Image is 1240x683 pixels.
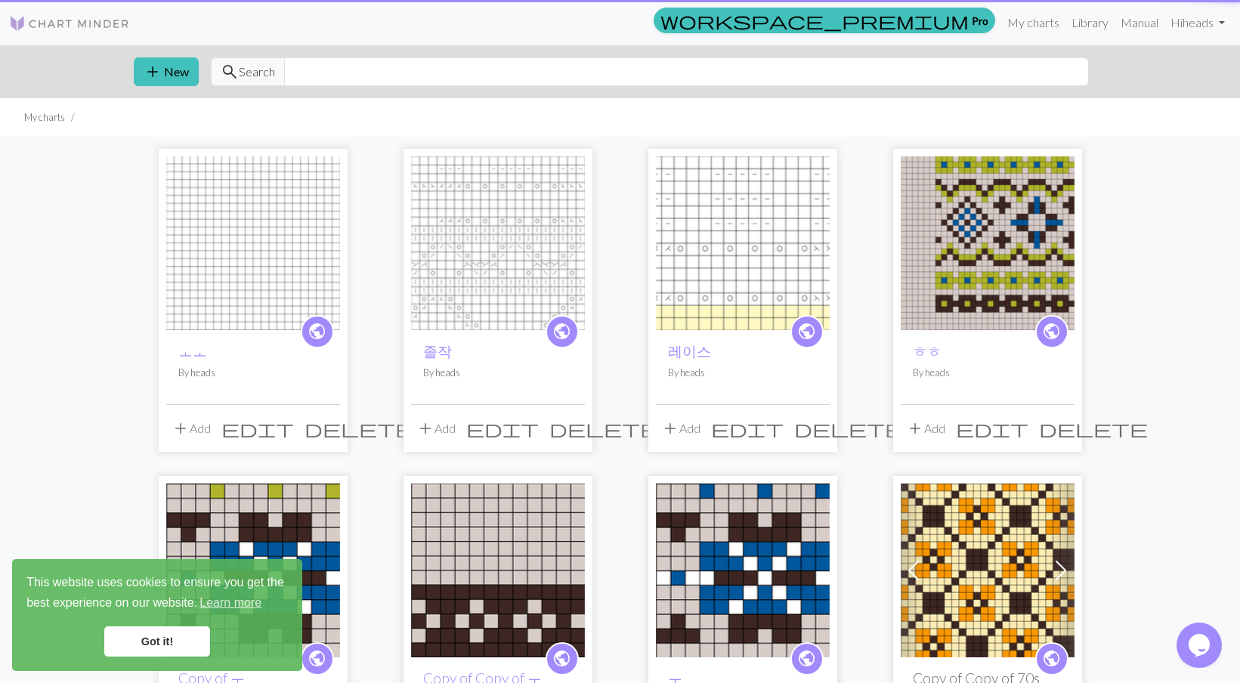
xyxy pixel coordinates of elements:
[411,414,461,443] button: Add
[221,61,239,82] span: search
[661,418,679,439] span: add
[711,418,784,439] span: edit
[913,342,942,360] a: ㅎㅎ
[299,414,419,443] button: Delete
[134,57,199,86] button: New
[9,14,130,32] img: Logo
[308,320,326,343] span: public
[1115,8,1164,38] a: Manual
[901,414,951,443] button: Add
[172,418,190,439] span: add
[552,644,571,674] i: public
[668,342,711,360] a: 레이스
[104,626,210,657] a: dismiss cookie message
[901,156,1075,330] img: ㅎㅎ
[654,8,995,33] a: Pro
[466,418,539,439] span: edit
[166,414,216,443] button: Add
[221,419,294,437] i: Edit
[239,63,275,81] span: Search
[544,414,663,443] button: Delete
[656,561,830,576] a: ㅜ
[305,418,413,439] span: delete
[301,642,334,675] a: public
[797,644,816,674] i: public
[24,110,65,125] li: My charts
[797,320,816,343] span: public
[12,559,302,671] div: cookieconsent
[216,414,299,443] button: Edit
[552,647,571,670] span: public
[1042,647,1061,670] span: public
[913,366,1062,380] p: By heads
[26,573,288,614] span: This website uses cookies to ensure you get the best experience on our website.
[789,414,908,443] button: Delete
[423,342,452,360] a: 졸작
[466,419,539,437] i: Edit
[1035,642,1068,675] a: public
[546,642,579,675] a: public
[797,317,816,347] i: public
[416,418,434,439] span: add
[461,414,544,443] button: Edit
[166,234,340,249] a: ㅗㅗ
[711,419,784,437] i: Edit
[668,366,818,380] p: By heads
[656,234,830,249] a: 레이스
[901,234,1075,249] a: ㅎㅎ
[656,414,706,443] button: Add
[308,647,326,670] span: public
[1039,418,1148,439] span: delete
[1042,320,1061,343] span: public
[166,156,340,330] img: ㅗㅗ
[790,315,824,348] a: public
[178,342,207,360] a: ㅗㅗ
[797,647,816,670] span: public
[656,156,830,330] img: 레이스
[790,642,824,675] a: public
[221,418,294,439] span: edit
[794,418,903,439] span: delete
[1042,317,1061,347] i: public
[906,418,924,439] span: add
[197,592,264,614] a: learn more about cookies
[1065,8,1115,38] a: Library
[178,366,328,380] p: By heads
[956,418,1028,439] span: edit
[1035,315,1068,348] a: public
[411,484,585,657] img: ㅜ
[308,644,326,674] i: public
[1001,8,1065,38] a: My charts
[552,320,571,343] span: public
[706,414,789,443] button: Edit
[301,315,334,348] a: public
[1034,414,1153,443] button: Delete
[901,561,1075,576] a: 70s vest fair isle
[901,484,1075,657] img: 70s vest fair isle
[411,234,585,249] a: 졸작
[546,315,579,348] a: public
[308,317,326,347] i: public
[549,418,658,439] span: delete
[411,561,585,576] a: ㅜ
[144,61,162,82] span: add
[1177,623,1225,668] iframe: chat widget
[423,366,573,380] p: By heads
[166,484,340,657] img: ㅜ
[1164,8,1231,38] a: Hiheads
[411,156,585,330] img: 졸작
[656,484,830,657] img: ㅜ
[951,414,1034,443] button: Edit
[552,317,571,347] i: public
[956,419,1028,437] i: Edit
[660,10,969,31] span: workspace_premium
[1042,644,1061,674] i: public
